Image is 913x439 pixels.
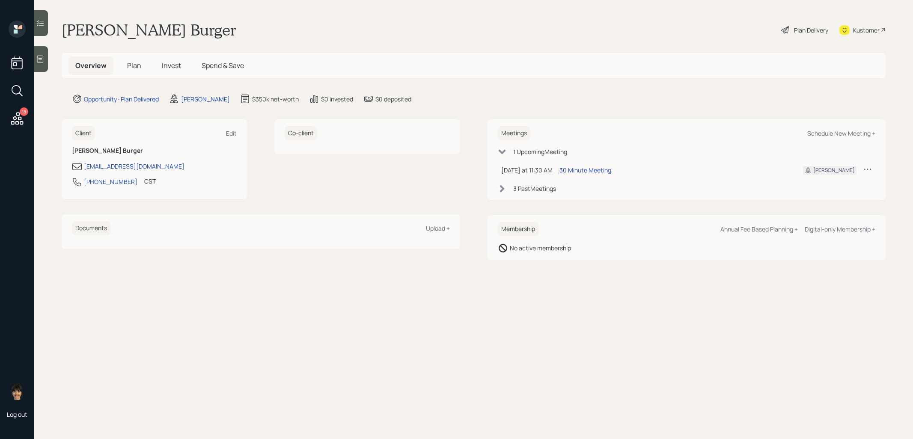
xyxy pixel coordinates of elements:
div: Schedule New Meeting + [807,129,875,137]
span: Plan [127,61,141,70]
span: Invest [162,61,181,70]
div: Opportunity · Plan Delivered [84,95,159,104]
span: Spend & Save [202,61,244,70]
h6: [PERSON_NAME] Burger [72,147,237,154]
h6: Meetings [498,126,530,140]
div: Log out [7,410,27,418]
div: Annual Fee Based Planning + [720,225,798,233]
div: Digital-only Membership + [805,225,875,233]
div: No active membership [510,243,571,252]
div: Upload + [426,224,450,232]
div: Edit [226,129,237,137]
div: $0 deposited [375,95,411,104]
div: [PERSON_NAME] [813,166,855,174]
div: Kustomer [853,26,880,35]
div: [EMAIL_ADDRESS][DOMAIN_NAME] [84,162,184,171]
img: treva-nostdahl-headshot.png [9,383,26,400]
div: 1 Upcoming Meeting [513,147,567,156]
h1: [PERSON_NAME] Burger [62,21,236,39]
h6: Membership [498,222,538,236]
h6: Client [72,126,95,140]
h6: Documents [72,221,110,235]
span: Overview [75,61,107,70]
div: [PHONE_NUMBER] [84,177,137,186]
div: $0 invested [321,95,353,104]
div: 30 Minute Meeting [559,166,611,175]
div: Plan Delivery [794,26,828,35]
div: 3 Past Meeting s [513,184,556,193]
div: 18 [20,107,28,116]
div: [DATE] at 11:30 AM [501,166,553,175]
div: [PERSON_NAME] [181,95,230,104]
div: $350k net-worth [252,95,299,104]
h6: Co-client [285,126,317,140]
div: CST [144,177,156,186]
